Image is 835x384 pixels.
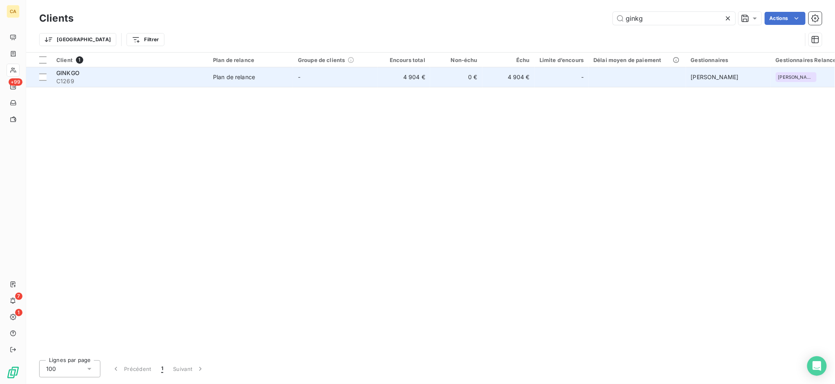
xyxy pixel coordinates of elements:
span: GINKGO [56,69,80,76]
button: [GEOGRAPHIC_DATA] [39,33,116,46]
button: Actions [765,12,806,25]
span: - [581,73,584,81]
span: - [298,73,300,80]
span: 1 [15,309,22,316]
div: Gestionnaires [691,57,766,63]
span: +99 [9,78,22,86]
div: Open Intercom Messenger [807,356,827,376]
span: [PERSON_NAME] [778,75,814,80]
input: Rechercher [613,12,735,25]
button: Suivant [168,360,209,377]
span: 100 [46,365,56,373]
div: Non-échu [435,57,477,63]
span: Client [56,57,73,63]
div: Limite d’encours [540,57,584,63]
div: Encours total [383,57,425,63]
span: 7 [15,293,22,300]
div: Délai moyen de paiement [593,57,681,63]
button: Précédent [107,360,156,377]
div: Plan de relance [213,57,288,63]
button: Filtrer [127,33,164,46]
span: Groupe de clients [298,57,345,63]
td: 4 904 € [482,67,535,87]
td: 4 904 € [378,67,430,87]
div: Échu [487,57,530,63]
div: CA [7,5,20,18]
td: 0 € [430,67,482,87]
h3: Clients [39,11,73,26]
img: Logo LeanPay [7,366,20,379]
span: C1269 [56,77,203,85]
div: Plan de relance [213,73,255,81]
button: 1 [156,360,168,377]
span: 1 [161,365,163,373]
span: 1 [76,56,83,64]
span: [PERSON_NAME] [691,73,739,80]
